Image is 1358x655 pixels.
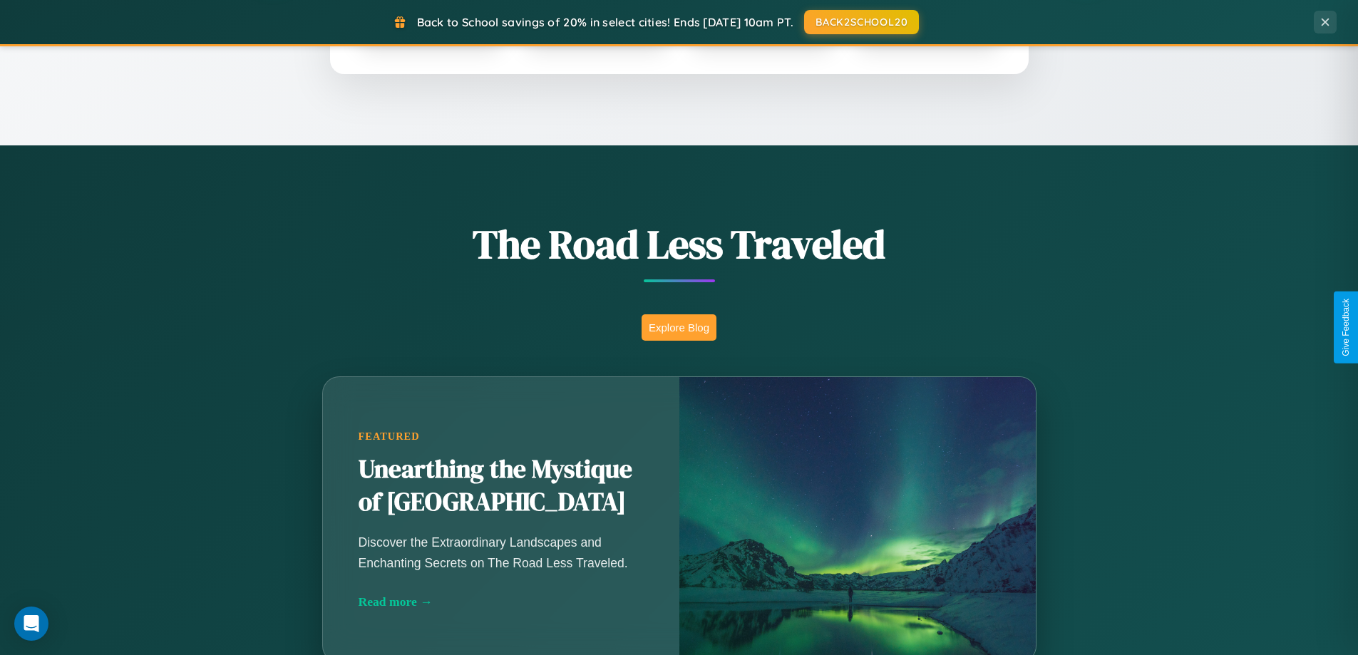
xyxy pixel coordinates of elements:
[417,15,793,29] span: Back to School savings of 20% in select cities! Ends [DATE] 10am PT.
[252,217,1107,272] h1: The Road Less Traveled
[642,314,716,341] button: Explore Blog
[359,453,644,519] h2: Unearthing the Mystique of [GEOGRAPHIC_DATA]
[804,10,919,34] button: BACK2SCHOOL20
[14,607,48,641] div: Open Intercom Messenger
[359,532,644,572] p: Discover the Extraordinary Landscapes and Enchanting Secrets on The Road Less Traveled.
[359,430,644,443] div: Featured
[1341,299,1351,356] div: Give Feedback
[359,594,644,609] div: Read more →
